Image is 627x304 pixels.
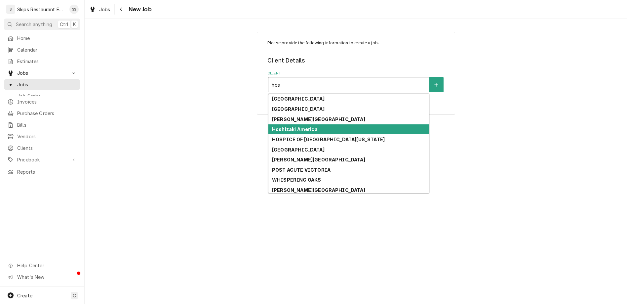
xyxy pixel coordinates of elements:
[69,5,79,14] div: Shan Skipper's Avatar
[17,98,77,105] span: Invoices
[272,167,331,173] strong: POST ACUTE VICTORIA
[4,96,80,107] a: Invoices
[4,79,80,90] a: Jobs
[73,21,76,28] span: K
[69,5,79,14] div: SS
[272,157,365,162] strong: [PERSON_NAME][GEOGRAPHIC_DATA]
[4,44,80,55] a: Calendar
[17,6,66,13] div: Skips Restaurant Equipment
[17,110,77,117] span: Purchase Orders
[272,147,325,152] strong: [GEOGRAPHIC_DATA]
[4,91,80,102] a: Job Series
[272,137,385,142] strong: HOSPICE OF [GEOGRAPHIC_DATA][US_STATE]
[17,93,77,100] span: Job Series
[272,106,325,112] strong: [GEOGRAPHIC_DATA]
[272,177,321,183] strong: WHISPERING OAKS
[267,40,444,46] p: Please provide the following information to create a job:
[17,262,76,269] span: Help Center
[4,33,80,44] a: Home
[272,96,325,102] strong: [GEOGRAPHIC_DATA]
[4,19,80,30] button: Search anythingCtrlK
[17,69,67,76] span: Jobs
[17,145,77,152] span: Clients
[17,133,77,140] span: Vendors
[127,5,152,14] span: New Job
[16,21,52,28] span: Search anything
[17,293,32,298] span: Create
[272,116,365,122] strong: [PERSON_NAME][GEOGRAPHIC_DATA]
[257,32,455,115] div: Job Create/Update
[272,126,318,132] strong: Hoshizaki America
[4,108,80,119] a: Purchase Orders
[267,56,444,65] legend: Client Details
[4,131,80,142] a: Vendors
[87,4,113,15] a: Jobs
[267,71,444,76] label: Client
[17,121,77,128] span: Bills
[4,260,80,271] a: Go to Help Center
[267,71,444,92] div: Client
[4,143,80,153] a: Clients
[4,166,80,177] a: Reports
[17,58,77,65] span: Estimates
[17,274,76,281] span: What's New
[17,156,67,163] span: Pricebook
[99,6,110,13] span: Jobs
[4,272,80,282] a: Go to What's New
[17,81,77,88] span: Jobs
[17,35,77,42] span: Home
[429,77,443,92] button: Create New Client
[60,21,68,28] span: Ctrl
[4,56,80,67] a: Estimates
[267,40,444,92] div: Job Create/Update Form
[73,292,76,299] span: C
[4,154,80,165] a: Go to Pricebook
[4,67,80,78] a: Go to Jobs
[4,119,80,130] a: Bills
[17,168,77,175] span: Reports
[6,5,15,14] div: S
[434,82,438,87] svg: Create New Client
[272,187,365,193] strong: [PERSON_NAME][GEOGRAPHIC_DATA]
[17,46,77,53] span: Calendar
[116,4,127,15] button: Navigate back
